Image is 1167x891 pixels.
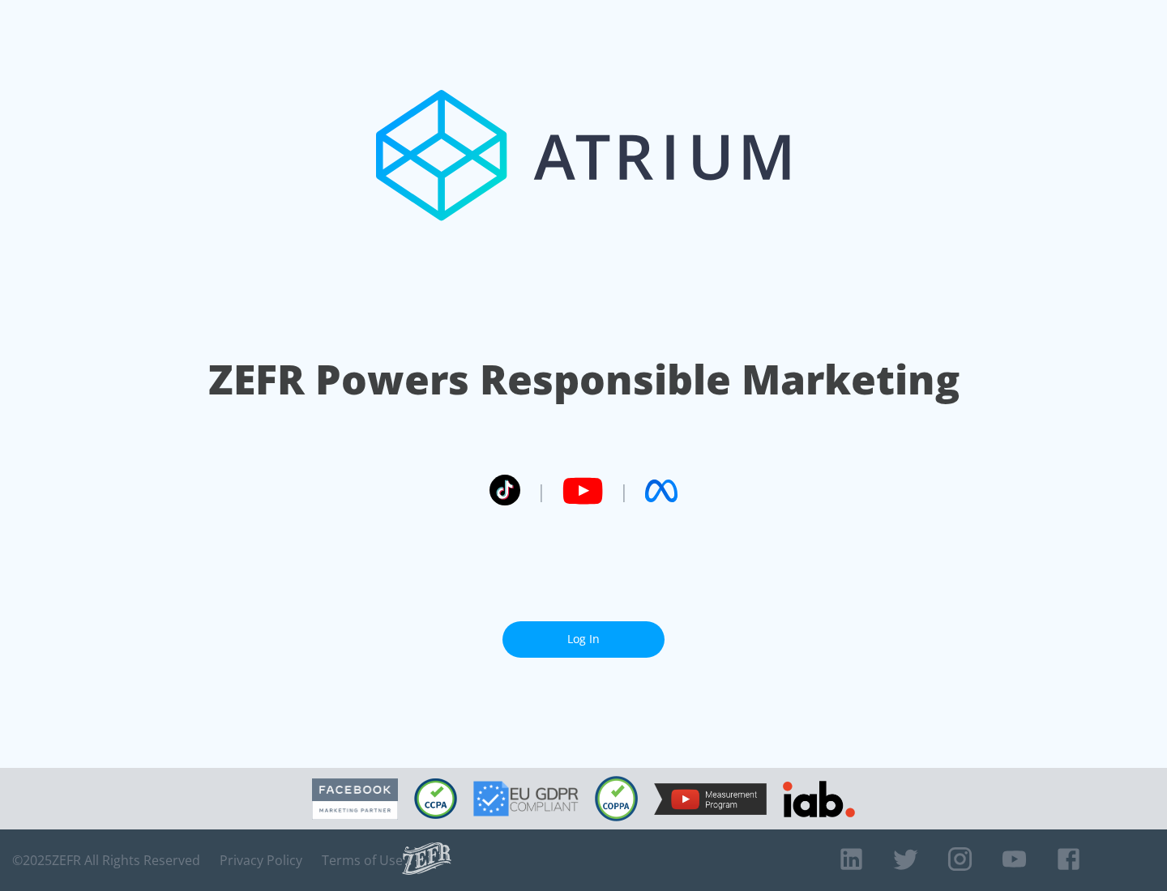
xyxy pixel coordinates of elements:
img: IAB [783,781,855,817]
span: | [619,479,629,503]
img: COPPA Compliant [595,776,638,821]
span: | [536,479,546,503]
img: YouTube Measurement Program [654,783,767,815]
a: Terms of Use [322,852,403,868]
span: © 2025 ZEFR All Rights Reserved [12,852,200,868]
img: GDPR Compliant [473,781,579,816]
a: Privacy Policy [220,852,302,868]
a: Log In [502,621,665,658]
h1: ZEFR Powers Responsible Marketing [208,352,960,407]
img: CCPA Compliant [414,778,457,819]
img: Facebook Marketing Partner [312,778,398,820]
